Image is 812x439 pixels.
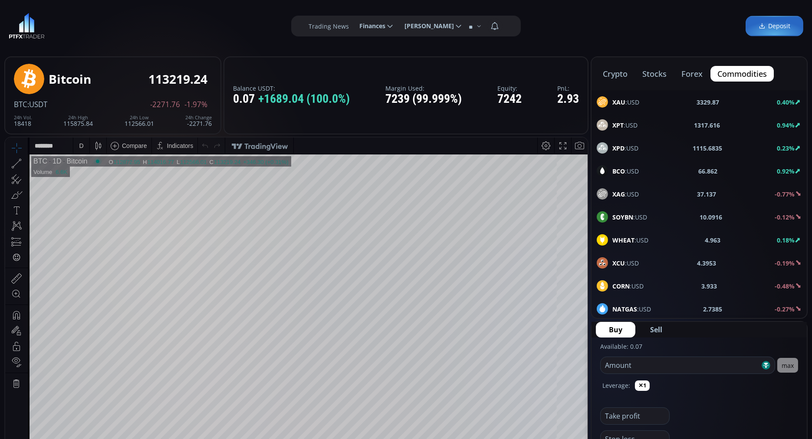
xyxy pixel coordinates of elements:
div: 2.93 [557,92,579,106]
span: :USDT [27,99,47,109]
b: -0.77% [775,190,795,198]
div: 5d [85,349,92,356]
div: O [103,21,108,28]
div: Go to [116,344,130,361]
b: 0.18% [777,236,795,244]
button: ✕1 [635,380,650,391]
b: NATGAS [612,305,637,313]
b: 4.963 [705,236,720,245]
b: XCU [612,259,625,267]
button: stocks [635,66,674,82]
b: 1317.616 [694,121,720,130]
b: 66.862 [698,167,717,176]
div: 115875.84 [63,115,93,127]
label: PnL: [557,85,579,92]
div: Toggle Log Scale [549,344,563,361]
div: Compare [117,5,142,12]
span: :USD [612,282,644,291]
span: :USD [612,190,639,199]
div: 1d [98,349,105,356]
b: SOYBN [612,213,633,221]
button: 11:41:20 (UTC) [481,344,529,361]
b: 0.92% [777,167,795,175]
label: Balance USDT: [233,85,350,92]
div: 5y [31,349,38,356]
b: 3.933 [701,282,717,291]
div: 113219.24 [148,72,207,86]
b: 1115.6835 [693,144,723,153]
div: Toggle Auto Scale [563,344,581,361]
button: commodities [710,66,774,82]
div: C [204,21,209,28]
div: 18418 [14,115,32,127]
div: 112872.95 [108,21,135,28]
span: :USD [612,213,647,222]
span: :USD [612,236,648,245]
span: :USD [612,98,639,107]
a: Deposit [746,16,803,36]
b: BCO [612,167,625,175]
label: Leverage: [602,381,630,390]
span: :USD [612,121,638,130]
span: :USD [612,305,651,314]
div: D [74,5,78,12]
div: 7242 [497,92,522,106]
div: 3m [56,349,65,356]
div: 112566.01 [125,115,154,127]
b: 4.3953 [697,259,717,268]
div: Toggle Percentage [537,344,549,361]
span: -2271.76 [150,101,180,108]
b: 10.0916 [700,213,722,222]
span: Deposit [759,22,790,31]
div: 7239 (99.999%) [385,92,462,106]
b: 37.137 [697,190,717,199]
b: 0.40% [777,98,795,106]
div: BTC [28,20,42,28]
div: Market open [89,20,96,28]
button: Buy [596,322,635,337]
span: :USD [612,259,639,268]
button: Sell [637,322,675,337]
span: Buy [609,324,622,335]
span: :USD [612,144,638,153]
b: XPT [612,121,624,129]
label: Available: 0.07 [600,342,642,351]
div: 112566.01 [175,21,201,28]
b: -0.48% [775,282,795,290]
label: Trading News [309,22,349,31]
div: Hide Drawings Toolbar [20,324,24,336]
div: 113219.24 [209,21,235,28]
span: +1689.04 (100.0%) [258,92,350,106]
div: 24h Low [125,115,154,120]
span: Sell [650,324,662,335]
div: Volume [28,31,47,38]
div: Bitcoin [49,72,91,86]
div: 24h Vol. [14,115,32,120]
b: 3329.87 [697,98,720,107]
div: +346.30 (+0.31%) [238,21,283,28]
label: Equity: [497,85,522,92]
div: 1m [71,349,79,356]
div:  [8,116,15,124]
button: forex [674,66,710,82]
b: CORN [612,282,630,290]
span: 11:41:20 (UTC) [484,349,526,356]
b: XAG [612,190,625,198]
div: 6.6K [50,31,62,38]
div: 114016.77 [142,21,168,28]
div: 1D [42,20,56,28]
div: 24h High [63,115,93,120]
div: auto [566,349,578,356]
span: BTC [14,99,27,109]
span: [PERSON_NAME] [398,17,454,35]
b: 0.94% [777,121,795,129]
span: -1.97% [184,101,207,108]
b: -0.12% [775,213,795,221]
img: LOGO [9,13,45,39]
span: Finances [353,17,385,35]
b: -0.27% [775,305,795,313]
b: 2.7385 [704,305,723,314]
div: Indicators [162,5,188,12]
b: WHEAT [612,236,634,244]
